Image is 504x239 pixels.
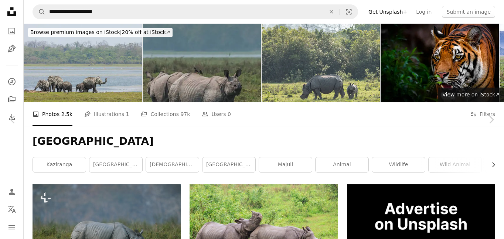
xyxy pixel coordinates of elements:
img: Rhino World!!! [143,24,261,102]
button: scroll list to the right [487,157,495,172]
img: Portrait of stalking tiger [381,24,499,102]
button: Clear [323,5,340,19]
span: 0 [228,110,231,118]
button: Search Unsplash [33,5,45,19]
span: 97k [180,110,190,118]
button: Submit an image [442,6,495,18]
button: Filters [470,102,495,126]
a: [GEOGRAPHIC_DATA] [202,157,255,172]
a: wild animal [429,157,481,172]
a: a couple of rhinos that are standing in the grass [190,230,338,237]
a: View more on iStock↗ [438,88,504,102]
a: wildlife [372,157,425,172]
a: Illustrations [4,41,19,56]
button: Language [4,202,19,217]
a: [GEOGRAPHIC_DATA] [89,157,142,172]
a: Browse premium images on iStock|20% off at iStock↗ [24,24,177,41]
a: Photos [4,24,19,38]
a: Users 0 [202,102,231,126]
a: Collections 97k [141,102,190,126]
a: Log in / Sign up [4,184,19,199]
span: View more on iStock ↗ [442,92,500,98]
a: Explore [4,74,19,89]
a: [DEMOGRAPHIC_DATA] [146,157,199,172]
a: a rhinoceros eating grass in a field [33,230,181,237]
div: 20% off at iStock ↗ [28,28,173,37]
a: majuli [259,157,312,172]
form: Find visuals sitewide [33,4,358,19]
a: animal [316,157,368,172]
a: Illustrations 1 [84,102,129,126]
span: Browse premium images on iStock | [30,29,122,35]
a: Get Unsplash+ [364,6,412,18]
a: Next [478,84,504,155]
span: 1 [126,110,129,118]
h1: [GEOGRAPHIC_DATA] [33,135,495,148]
img: Mother + calf Greater One-horned Rhinoceros, Rhinoceros unicornis, Kaziranga NP, India [262,24,380,102]
a: kaziranga [33,157,86,172]
img: Family of Indian Elephants, Elephas maxumus inducus, Kaziranga NP, India [24,24,142,102]
button: Visual search [340,5,358,19]
button: Menu [4,220,19,235]
a: Log in [412,6,436,18]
